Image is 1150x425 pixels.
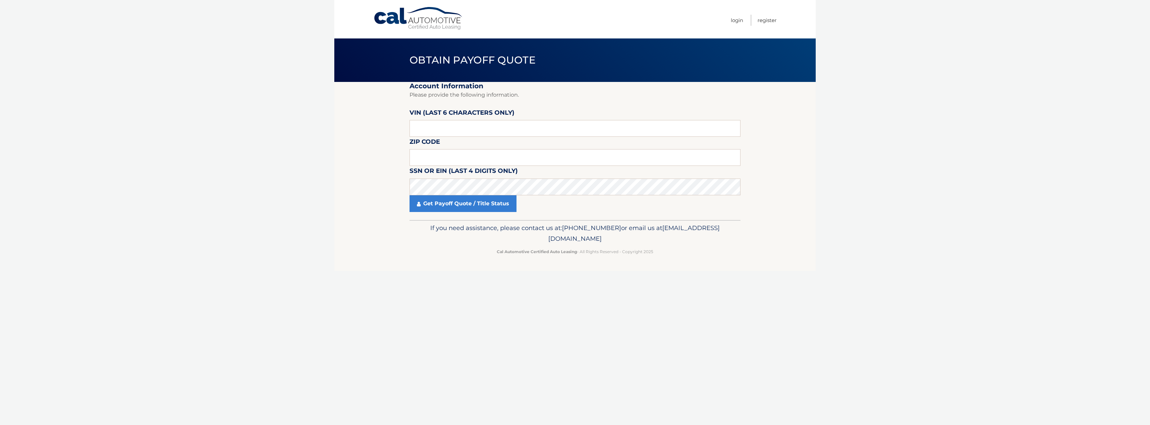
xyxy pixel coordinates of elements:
[410,137,440,149] label: Zip Code
[414,248,736,255] p: - All Rights Reserved - Copyright 2025
[410,54,536,66] span: Obtain Payoff Quote
[731,15,743,26] a: Login
[414,223,736,244] p: If you need assistance, please contact us at: or email us at
[562,224,621,232] span: [PHONE_NUMBER]
[410,108,514,120] label: VIN (last 6 characters only)
[410,195,516,212] a: Get Payoff Quote / Title Status
[410,90,740,100] p: Please provide the following information.
[410,166,518,178] label: SSN or EIN (last 4 digits only)
[497,249,577,254] strong: Cal Automotive Certified Auto Leasing
[410,82,740,90] h2: Account Information
[758,15,777,26] a: Register
[373,7,464,30] a: Cal Automotive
